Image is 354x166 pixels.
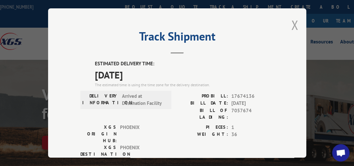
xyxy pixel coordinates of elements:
label: PIECES: [177,124,228,131]
span: PHOENIX [120,124,164,144]
label: XGS ORIGIN HUB: [80,124,117,144]
span: 17674136 [231,92,274,100]
label: ESTIMATED DELIVERY TIME: [95,60,274,68]
label: DELIVERY INFORMATION: [82,92,119,107]
span: 7057674 [231,107,274,120]
span: [DATE] [231,100,274,107]
span: 1 [231,124,274,131]
div: The estimated time is using the time zone for the delivery destination. [95,82,274,88]
label: BILL OF LADING: [177,107,228,120]
span: [DATE] [95,67,274,82]
label: BILL DATE: [177,100,228,107]
label: PROBILL: [177,92,228,100]
button: Close modal [291,16,298,33]
span: 36 [231,131,274,138]
label: WEIGHT: [177,131,228,138]
div: Open chat [332,144,349,161]
h2: Track Shipment [80,32,274,44]
span: PHOENIX [120,144,164,164]
span: Arrived at Destination Facility [122,92,166,107]
label: XGS DESTINATION HUB: [80,144,117,164]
